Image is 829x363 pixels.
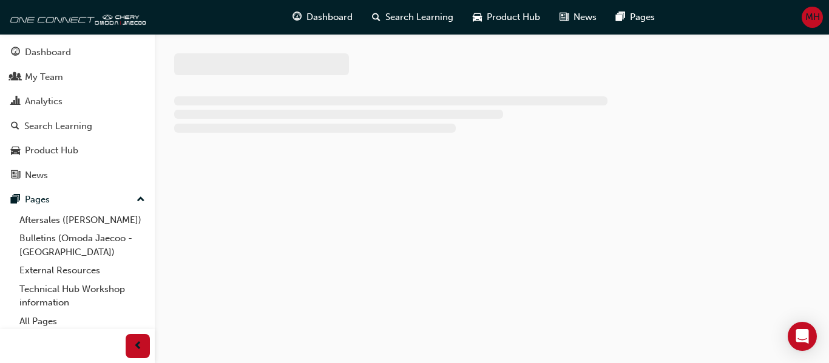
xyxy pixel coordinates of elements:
[574,10,597,24] span: News
[560,10,569,25] span: news-icon
[11,72,20,83] span: people-icon
[5,188,150,211] button: Pages
[137,192,145,208] span: up-icon
[463,5,550,30] a: car-iconProduct Hub
[15,312,150,331] a: All Pages
[362,5,463,30] a: search-iconSearch Learning
[24,119,92,133] div: Search Learning
[25,193,50,207] div: Pages
[487,10,540,24] span: Product Hub
[15,229,150,261] a: Bulletins (Omoda Jaecoo - [GEOGRAPHIC_DATA])
[788,322,817,351] div: Open Intercom Messenger
[5,90,150,113] a: Analytics
[306,10,353,24] span: Dashboard
[11,121,19,132] span: search-icon
[5,164,150,187] a: News
[293,10,302,25] span: guage-icon
[616,10,625,25] span: pages-icon
[5,115,150,138] a: Search Learning
[25,95,63,108] div: Analytics
[11,47,20,58] span: guage-icon
[25,168,48,182] div: News
[606,5,665,30] a: pages-iconPages
[5,66,150,88] a: My Team
[372,10,381,25] span: search-icon
[25,45,71,59] div: Dashboard
[550,5,606,30] a: news-iconNews
[5,139,150,162] a: Product Hub
[630,10,655,24] span: Pages
[385,10,453,24] span: Search Learning
[11,96,20,107] span: chart-icon
[11,170,20,181] span: news-icon
[15,261,150,280] a: External Resources
[473,10,482,25] span: car-icon
[6,5,146,29] img: oneconnect
[5,39,150,188] button: DashboardMy TeamAnalyticsSearch LearningProduct HubNews
[5,41,150,64] a: Dashboard
[283,5,362,30] a: guage-iconDashboard
[25,70,63,84] div: My Team
[134,339,143,354] span: prev-icon
[15,280,150,312] a: Technical Hub Workshop information
[11,145,20,156] span: car-icon
[805,10,820,24] span: MH
[15,211,150,230] a: Aftersales ([PERSON_NAME])
[802,7,823,28] button: MH
[11,195,20,205] span: pages-icon
[25,144,78,158] div: Product Hub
